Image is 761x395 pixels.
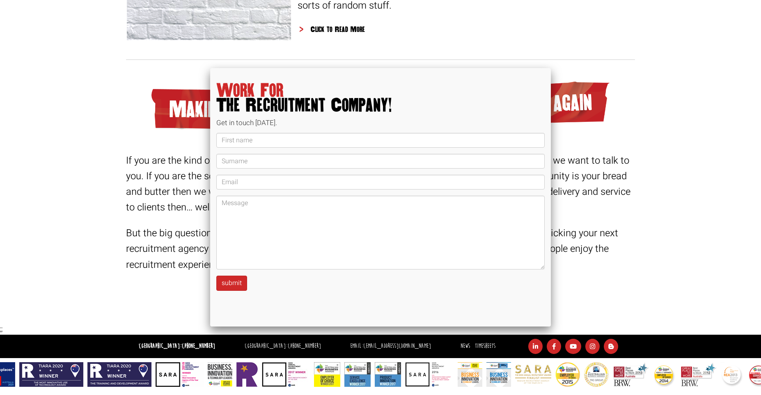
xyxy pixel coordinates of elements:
span: The Recruitment Company! [216,98,545,113]
input: Email [216,175,545,190]
h2: Work For [216,83,545,113]
p: Get in touch [DATE]. [216,117,545,128]
button: submit [216,276,247,291]
input: First name [216,133,545,148]
input: Surname [216,154,545,169]
a: Close [543,61,558,75]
